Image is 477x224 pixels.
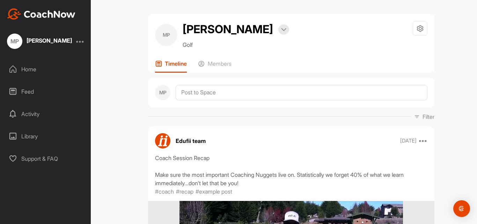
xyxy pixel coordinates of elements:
[196,187,232,196] p: #example post
[155,154,427,187] div: Coach Session Recap Make sure the most important Coaching Nuggets live on. Statistically we forge...
[155,85,170,100] div: MP
[155,187,174,196] p: #coach
[4,150,88,167] div: Support & FAQ
[27,38,72,43] div: [PERSON_NAME]
[4,60,88,78] div: Home
[155,133,170,149] img: avatar
[155,24,177,46] div: MP
[176,137,206,145] p: Edufii team
[183,21,273,38] h2: [PERSON_NAME]
[165,60,187,67] p: Timeline
[423,113,434,121] p: Filter
[4,83,88,100] div: Feed
[4,128,88,145] div: Library
[453,200,470,217] div: Open Intercom Messenger
[7,34,22,49] div: MP
[7,8,75,20] img: CoachNow
[176,187,193,196] p: #recap
[208,60,232,67] p: Members
[281,28,286,31] img: arrow-down
[4,105,88,123] div: Activity
[400,137,417,144] p: [DATE]
[183,41,289,49] p: Golf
